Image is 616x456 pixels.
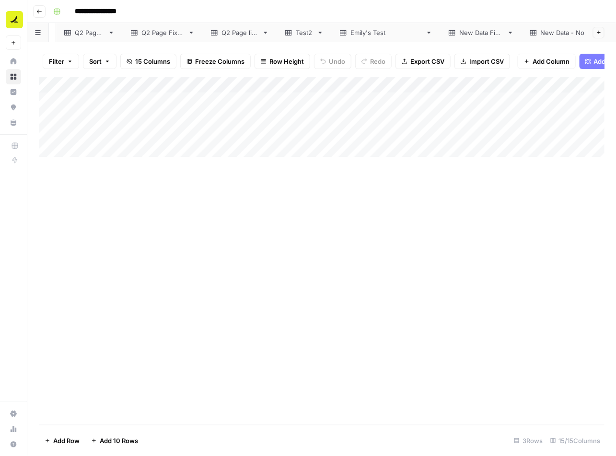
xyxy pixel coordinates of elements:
div: Test2 [296,28,313,37]
div: Q2 Page 1 [75,28,104,37]
img: Ramp Logo [6,11,23,28]
span: Undo [329,57,345,66]
button: Freeze Columns [180,54,251,69]
div: [PERSON_NAME]'s Test [350,28,422,37]
button: Help + Support [6,437,21,452]
span: Import CSV [469,57,504,66]
a: Settings [6,406,21,421]
button: Export CSV [395,54,451,69]
div: 3 Rows [510,433,546,448]
a: Test2 [277,23,332,42]
div: Q2 Page live [221,28,258,37]
span: Filter [49,57,64,66]
span: Add 10 Rows [100,436,138,445]
button: Row Height [255,54,310,69]
span: Redo [370,57,385,66]
span: Row Height [269,57,304,66]
button: Add 10 Rows [85,433,144,448]
div: Q2 Page Fixed [141,28,184,37]
button: Add Column [518,54,576,69]
a: Opportunities [6,100,21,115]
button: Filter [43,54,79,69]
a: Q2 Page live [203,23,277,42]
a: New Data Final [441,23,522,42]
button: Import CSV [454,54,510,69]
span: Export CSV [410,57,444,66]
span: Sort [89,57,102,66]
a: Insights [6,84,21,100]
a: Your Data [6,115,21,130]
button: Redo [355,54,392,69]
div: 15/15 Columns [546,433,604,448]
span: Add Row [53,436,80,445]
button: Workspace: Ramp [6,8,21,32]
button: Add Row [39,433,85,448]
div: New Data Final [459,28,503,37]
span: Freeze Columns [195,57,244,66]
div: New Data - No Email [541,28,601,37]
span: Add Column [533,57,570,66]
button: Sort [83,54,116,69]
a: Usage [6,421,21,437]
button: Undo [314,54,351,69]
a: Home [6,54,21,69]
a: Q2 Page 1 [56,23,123,42]
a: Browse [6,69,21,84]
a: [PERSON_NAME]'s Test [332,23,441,42]
span: 15 Columns [135,57,170,66]
a: Q2 Page Fixed [123,23,203,42]
button: 15 Columns [120,54,176,69]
